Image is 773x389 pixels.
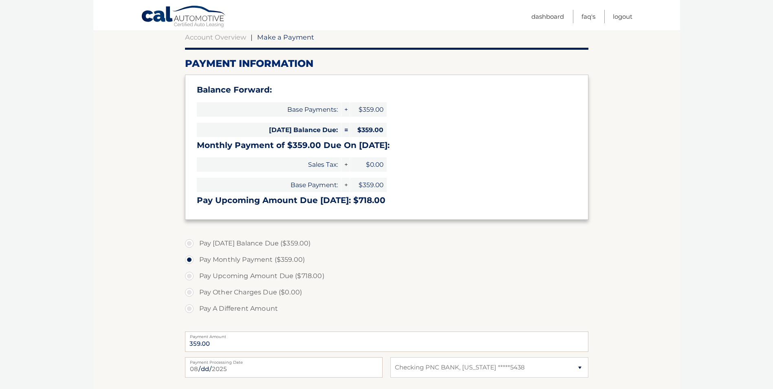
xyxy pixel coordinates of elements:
input: Payment Date [185,357,383,378]
span: Sales Tax: [197,157,341,172]
span: Base Payments: [197,102,341,117]
a: Logout [613,10,632,23]
span: + [341,178,350,192]
span: $359.00 [350,123,387,137]
a: Cal Automotive [141,5,227,29]
a: Account Overview [185,33,246,41]
label: Pay A Different Amount [185,301,588,317]
a: FAQ's [581,10,595,23]
input: Payment Amount [185,332,588,352]
span: + [341,102,350,117]
span: | [251,33,253,41]
h3: Monthly Payment of $359.00 Due On [DATE]: [197,140,577,150]
span: $359.00 [350,102,387,117]
label: Payment Amount [185,332,588,338]
span: = [341,123,350,137]
label: Payment Processing Date [185,357,383,364]
span: [DATE] Balance Due: [197,123,341,137]
span: Make a Payment [257,33,314,41]
span: $359.00 [350,178,387,192]
span: + [341,157,350,172]
label: Pay Monthly Payment ($359.00) [185,252,588,268]
h3: Pay Upcoming Amount Due [DATE]: $718.00 [197,195,577,206]
span: Base Payment: [197,178,341,192]
span: $0.00 [350,157,387,172]
label: Pay Upcoming Amount Due ($718.00) [185,268,588,284]
h3: Balance Forward: [197,85,577,95]
a: Dashboard [531,10,564,23]
label: Pay Other Charges Due ($0.00) [185,284,588,301]
label: Pay [DATE] Balance Due ($359.00) [185,235,588,252]
h2: Payment Information [185,57,588,70]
